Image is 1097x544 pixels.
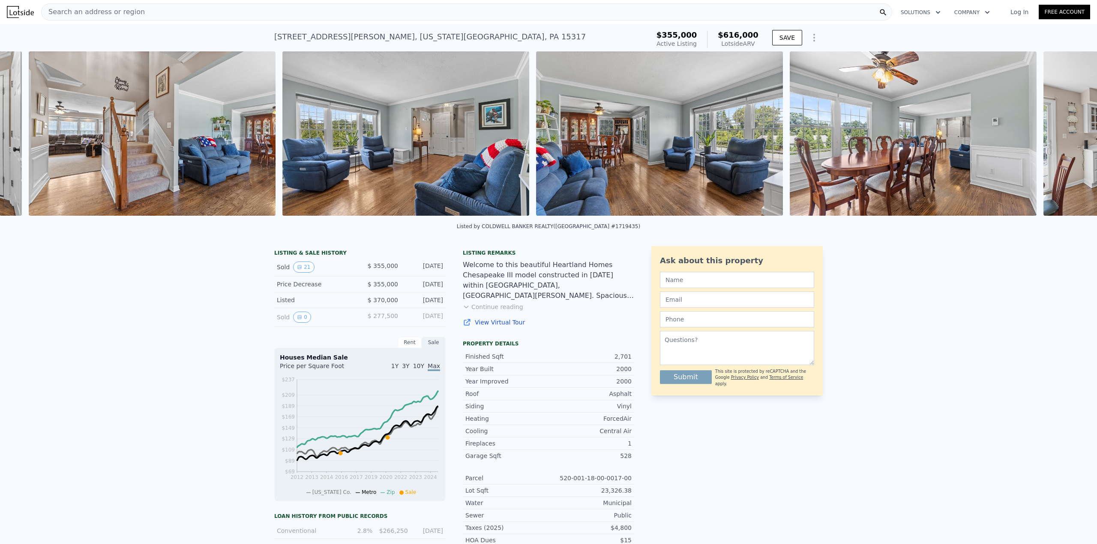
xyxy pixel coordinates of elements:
[465,511,548,520] div: Sewer
[282,425,295,431] tspan: $149
[660,311,814,327] input: Phone
[7,6,34,18] img: Lotside
[465,427,548,435] div: Cooling
[465,486,548,495] div: Lot Sqft
[274,513,446,520] div: Loan history from public records
[398,337,422,348] div: Rent
[463,340,634,347] div: Property details
[548,523,632,532] div: $4,800
[548,414,632,423] div: ForcedAir
[282,414,295,420] tspan: $169
[548,474,632,482] div: 520-001-18-00-0017-00
[413,363,424,369] span: 10Y
[277,296,353,304] div: Listed
[280,362,360,375] div: Price per Square Foot
[293,312,311,323] button: View historical data
[660,255,814,267] div: Ask about this property
[548,452,632,460] div: 528
[660,291,814,308] input: Email
[342,526,372,535] div: 2.8%
[280,353,440,362] div: Houses Median Sale
[405,280,443,288] div: [DATE]
[368,281,398,288] span: $ 355,000
[274,31,586,43] div: [STREET_ADDRESS][PERSON_NAME] , [US_STATE][GEOGRAPHIC_DATA] , PA 15317
[277,262,353,273] div: Sold
[394,474,408,480] tspan: 2022
[465,377,548,386] div: Year Improved
[1000,8,1039,16] a: Log In
[465,365,548,373] div: Year Built
[378,526,408,535] div: $266,250
[428,363,440,371] span: Max
[277,526,337,535] div: Conventional
[368,262,398,269] span: $ 355,000
[548,389,632,398] div: Asphalt
[463,318,634,327] a: View Virtual Tour
[277,280,353,288] div: Price Decrease
[465,452,548,460] div: Garage Sqft
[282,403,295,409] tspan: $189
[282,447,295,453] tspan: $109
[312,489,351,495] span: [US_STATE] Co.
[465,402,548,410] div: Siding
[660,370,712,384] button: Submit
[405,489,417,495] span: Sale
[335,474,348,480] tspan: 2016
[282,436,295,442] tspan: $129
[772,30,802,45] button: SAVE
[718,30,758,39] span: $616,000
[380,474,393,480] tspan: 2020
[548,511,632,520] div: Public
[465,474,548,482] div: Parcel
[29,51,276,216] img: Sale: 167654448 Parcel: 95306657
[894,5,947,20] button: Solutions
[548,427,632,435] div: Central Air
[463,303,523,311] button: Continue reading
[463,250,634,256] div: Listing remarks
[422,337,446,348] div: Sale
[350,474,363,480] tspan: 2017
[285,469,295,475] tspan: $69
[274,250,446,258] div: LISTING & SALE HISTORY
[405,312,443,323] div: [DATE]
[731,375,759,380] a: Privacy Policy
[277,312,353,323] div: Sold
[790,51,1037,216] img: Sale: 167654448 Parcel: 95306657
[413,526,443,535] div: [DATE]
[548,377,632,386] div: 2000
[285,458,295,464] tspan: $89
[362,489,376,495] span: Metro
[42,7,145,17] span: Search an address or region
[293,262,314,273] button: View historical data
[465,439,548,448] div: Fireplaces
[548,486,632,495] div: 23,326.38
[548,352,632,361] div: 2,701
[291,474,304,480] tspan: 2012
[387,489,395,495] span: Zip
[465,352,548,361] div: Finished Sqft
[548,365,632,373] div: 2000
[548,402,632,410] div: Vinyl
[305,474,318,480] tspan: 2013
[718,39,758,48] div: Lotside ARV
[656,40,697,47] span: Active Listing
[465,389,548,398] div: Roof
[656,30,697,39] span: $355,000
[424,474,437,480] tspan: 2024
[405,296,443,304] div: [DATE]
[368,312,398,319] span: $ 277,500
[660,272,814,288] input: Name
[1039,5,1090,19] a: Free Account
[548,499,632,507] div: Municipal
[806,29,823,46] button: Show Options
[463,260,634,301] div: Welcome to this beautiful Heartland Homes Chesapeake III model constructed in [DATE] within [GEOG...
[465,414,548,423] div: Heating
[402,363,409,369] span: 3Y
[405,262,443,273] div: [DATE]
[548,439,632,448] div: 1
[536,51,783,216] img: Sale: 167654448 Parcel: 95306657
[282,51,529,216] img: Sale: 167654448 Parcel: 95306657
[947,5,997,20] button: Company
[715,369,814,387] div: This site is protected by reCAPTCHA and the Google and apply.
[465,499,548,507] div: Water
